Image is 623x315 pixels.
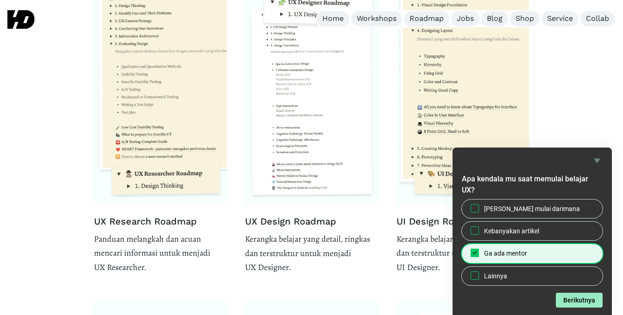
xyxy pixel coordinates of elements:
a: Blog [481,11,508,26]
a: Collab [580,11,615,26]
h3: UX Research Roadmap [94,214,227,228]
span: [PERSON_NAME] mulai darimana [484,204,580,213]
p: Kerangka belajar yang detail, ringkas dan terstruktur untuk menjadi UX Designer. [245,232,378,275]
span: Ga ada mentor [484,249,527,258]
button: Hide survey [592,155,603,166]
div: Blog [487,14,503,24]
button: Next question [556,293,603,308]
div: Collab [586,14,609,24]
p: Panduan melangkah dan acuan mencari informasi untuk menjadi UX Researcher. [94,232,227,275]
div: Apa kendala mu saat memulai belajar UX? [462,155,603,308]
span: Lainnya [484,271,507,281]
span: Kebanyakan artikel [484,226,539,236]
div: Service [547,14,573,24]
div: Workshops [357,14,396,24]
div: Apa kendala mu saat memulai belajar UX? [462,199,603,285]
a: Workshops [351,11,402,26]
h3: UI Design Roadmap [396,214,529,228]
h2: Apa kendala mu saat memulai belajar UX? [462,174,603,196]
div: Roadmap [409,14,444,24]
a: Jobs [451,11,479,26]
a: Shop [510,11,540,26]
div: Home [322,14,344,24]
h3: UX Design Roadmap [245,214,378,228]
a: Service [541,11,579,26]
a: Home [317,11,349,26]
a: Roadmap [404,11,449,26]
p: Kerangka belajar yang detail, ringkas dan terstruktur untuk menjadi UI Designer. [396,232,529,275]
div: Jobs [457,14,474,24]
div: Shop [516,14,534,24]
